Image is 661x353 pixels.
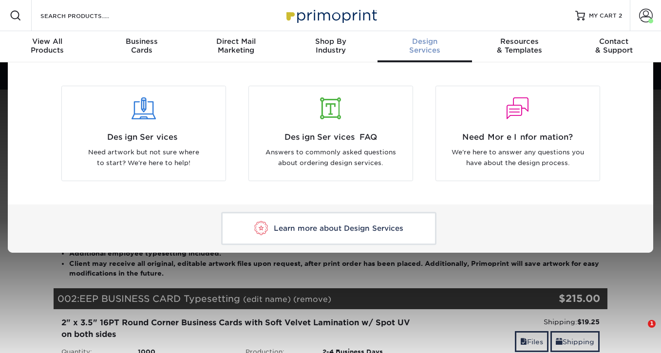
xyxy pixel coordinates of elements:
div: Cards [94,37,189,55]
span: 1 [648,320,656,328]
span: Design Services [69,131,218,143]
a: Design Services Need artwork but not sure where to start? We're here to help! [57,86,230,181]
div: Industry [283,37,378,55]
a: Need More Information? We're here to answer any questions you have about the design process. [432,86,604,181]
span: Design [378,37,472,46]
span: Direct Mail [189,37,283,46]
span: Need More Information? [443,131,592,143]
div: Services [378,37,472,55]
p: Answers to commonly asked questions about ordering design services. [256,147,405,169]
span: Business [94,37,189,46]
a: Contact& Support [567,31,661,62]
span: Learn more about Design Services [274,224,403,233]
span: Shop By [283,37,378,46]
span: Resources [472,37,567,46]
p: Need artwork but not sure where to start? We're here to help! [69,147,218,169]
a: DesignServices [378,31,472,62]
div: & Support [567,37,661,55]
span: MY CART [589,12,617,20]
div: & Templates [472,37,567,55]
span: Design Services FAQ [256,131,405,143]
a: Shop ByIndustry [283,31,378,62]
a: BusinessCards [94,31,189,62]
input: SEARCH PRODUCTS..... [39,10,134,21]
span: Contact [567,37,661,46]
iframe: Intercom live chat [628,320,651,343]
span: 2 [619,12,622,19]
img: Primoprint [282,5,379,26]
a: Design Services FAQ Answers to commonly asked questions about ordering design services. [245,86,417,181]
a: Learn more about Design Services [221,212,436,245]
a: Resources& Templates [472,31,567,62]
p: We're here to answer any questions you have about the design process. [443,147,592,169]
a: Direct MailMarketing [189,31,283,62]
div: Marketing [189,37,283,55]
